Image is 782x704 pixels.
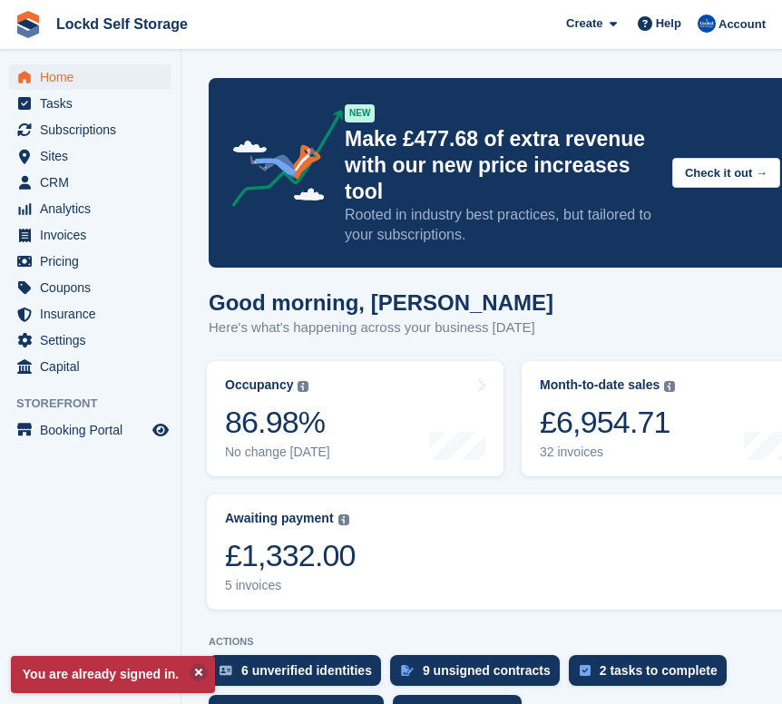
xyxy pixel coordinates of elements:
img: stora-icon-8386f47178a22dfd0bd8f6a31ec36ba5ce8667c1dd55bd0f319d3a0aa187defe.svg [15,11,42,38]
a: menu [9,170,171,195]
a: Preview store [150,419,171,441]
h1: Good morning, [PERSON_NAME] [209,290,553,315]
span: Create [566,15,602,33]
span: Account [718,15,766,34]
div: Occupancy [225,377,293,393]
div: No change [DATE] [225,445,330,460]
span: Home [40,64,149,90]
div: 5 invoices [225,578,356,593]
a: menu [9,64,171,90]
span: Sites [40,143,149,169]
a: menu [9,117,171,142]
div: 6 unverified identities [241,663,372,678]
a: menu [9,143,171,169]
img: contract_signature_icon-13c848040528278c33f63329250d36e43548de30e8caae1d1a13099fd9432cc5.svg [401,665,414,676]
div: 2 tasks to complete [600,663,718,678]
p: Rooted in industry best practices, but tailored to your subscriptions. [345,205,658,245]
a: 2 tasks to complete [569,655,736,695]
a: 6 unverified identities [209,655,390,695]
img: verify_identity-adf6edd0f0f0b5bbfe63781bf79b02c33cf7c696d77639b501bdc392416b5a36.svg [220,665,232,676]
span: CRM [40,170,149,195]
span: Pricing [40,249,149,274]
div: Month-to-date sales [540,377,660,393]
a: menu [9,417,171,443]
span: Settings [40,328,149,353]
span: Storefront [16,395,181,413]
a: menu [9,222,171,248]
a: menu [9,91,171,116]
span: Help [656,15,681,33]
div: 86.98% [225,404,330,441]
span: Tasks [40,91,149,116]
a: menu [9,354,171,379]
span: Subscriptions [40,117,149,142]
div: 9 unsigned contracts [423,663,551,678]
a: menu [9,301,171,327]
p: Here's what's happening across your business [DATE] [209,318,553,338]
img: Jonny Bleach [698,15,716,33]
a: menu [9,275,171,300]
a: Lockd Self Storage [49,9,195,39]
span: Capital [40,354,149,379]
a: Occupancy 86.98% No change [DATE] [207,361,503,476]
a: menu [9,249,171,274]
span: Insurance [40,301,149,327]
button: Check it out → [672,158,780,188]
a: 9 unsigned contracts [390,655,569,695]
a: menu [9,328,171,353]
div: £6,954.71 [540,404,675,441]
span: Coupons [40,275,149,300]
div: £1,332.00 [225,537,356,574]
span: Analytics [40,196,149,221]
div: 32 invoices [540,445,675,460]
div: Awaiting payment [225,511,334,526]
div: NEW [345,104,375,122]
img: task-75834270c22a3079a89374b754ae025e5fb1db73e45f91037f5363f120a921f8.svg [580,665,591,676]
a: menu [9,196,171,221]
img: icon-info-grey-7440780725fd019a000dd9b08b2336e03edf1995a4989e88bcd33f0948082b44.svg [338,514,349,525]
span: Invoices [40,222,149,248]
span: Booking Portal [40,417,149,443]
img: icon-info-grey-7440780725fd019a000dd9b08b2336e03edf1995a4989e88bcd33f0948082b44.svg [298,381,308,392]
p: Make £477.68 of extra revenue with our new price increases tool [345,126,658,205]
p: You are already signed in. [11,656,215,693]
img: icon-info-grey-7440780725fd019a000dd9b08b2336e03edf1995a4989e88bcd33f0948082b44.svg [664,381,675,392]
img: price-adjustments-announcement-icon-8257ccfd72463d97f412b2fc003d46551f7dbcb40ab6d574587a9cd5c0d94... [217,110,344,213]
